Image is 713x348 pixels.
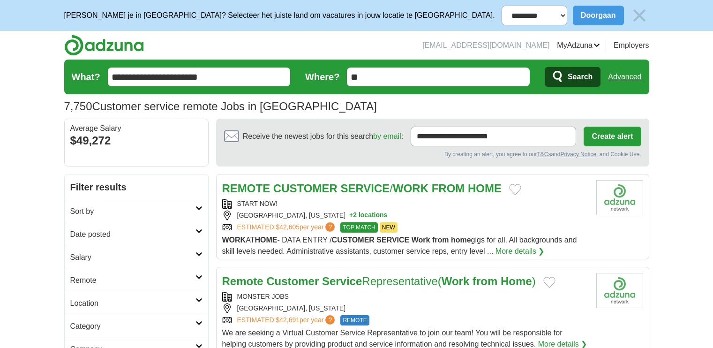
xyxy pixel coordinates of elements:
[630,6,649,25] img: icon_close_no_bg.svg
[349,211,353,220] span: +
[393,182,428,195] strong: WORK
[237,315,337,325] a: ESTIMATED:$42,691per year?
[412,236,430,244] strong: Work
[557,40,600,51] a: MyAdzuna
[596,180,643,215] img: Company logo
[276,223,300,231] span: $42,605
[64,10,495,21] p: [PERSON_NAME] je in [GEOGRAPHIC_DATA]? Selecteer het juiste land om vacatures in jouw locatie te ...
[222,236,577,255] span: AT - DATA ENTRY / gigs for all. All backgrounds and skill levels needed. Administrative assistant...
[340,222,377,233] span: TOP MATCH
[72,70,100,84] label: What?
[373,132,401,140] a: by email
[222,236,246,244] strong: WORK
[222,199,589,209] div: START NOW!
[65,315,208,338] a: Category
[332,236,375,244] strong: CUSTOMER
[473,275,497,287] strong: from
[65,292,208,315] a: Location
[70,132,203,149] div: $49,272
[442,275,470,287] strong: Work
[495,246,545,257] a: More details ❯
[273,182,338,195] strong: CUSTOMER
[222,182,502,195] a: REMOTE CUSTOMER SERVICE/WORK FROM HOME
[243,131,403,142] span: Receive the newest jobs for this search :
[70,275,195,286] h2: Remote
[340,182,390,195] strong: SERVICE
[584,127,641,146] button: Create alert
[560,151,596,158] a: Privacy Notice
[65,269,208,292] a: Remote
[614,40,649,51] a: Employers
[349,211,387,220] button: +2 locations
[222,329,563,348] span: We are seeking a Virtual Customer Service Representative to join our team! You will be responsibl...
[70,206,195,217] h2: Sort by
[70,321,195,332] h2: Category
[432,182,465,195] strong: FROM
[545,67,600,87] button: Search
[65,223,208,246] a: Date posted
[255,236,277,244] strong: HOME
[608,68,641,86] a: Advanced
[65,200,208,223] a: Sort by
[65,174,208,200] h2: Filter results
[501,275,532,287] strong: Home
[266,275,319,287] strong: Customer
[222,303,589,313] div: [GEOGRAPHIC_DATA], [US_STATE]
[276,316,300,324] span: $42,691
[70,229,195,240] h2: Date posted
[64,100,377,113] h1: Customer service remote Jobs in [GEOGRAPHIC_DATA]
[64,35,144,56] img: Adzuna logo
[432,236,449,244] strong: from
[322,275,362,287] strong: Service
[568,68,593,86] span: Search
[468,182,502,195] strong: HOME
[305,70,339,84] label: Where?
[509,184,521,195] button: Add to favorite jobs
[64,98,92,115] span: 7,750
[70,252,195,263] h2: Salary
[376,236,409,244] strong: SERVICE
[224,150,641,159] div: By creating an alert, you agree to our and , and Cookie Use.
[543,277,555,288] button: Add to favorite jobs
[325,222,335,232] span: ?
[222,211,589,220] div: [GEOGRAPHIC_DATA], [US_STATE]
[422,40,549,51] li: [EMAIL_ADDRESS][DOMAIN_NAME]
[537,151,551,158] a: T&Cs
[65,246,208,269] a: Salary
[325,315,335,325] span: ?
[70,298,195,309] h2: Location
[70,125,203,132] div: Average Salary
[573,6,624,25] button: Doorgaan
[451,236,471,244] strong: home
[340,315,369,325] span: REMOTE
[237,222,337,233] a: ESTIMATED:$42,605per year?
[222,275,263,287] strong: Remote
[222,182,270,195] strong: REMOTE
[222,275,536,287] a: Remote Customer ServiceRepresentative(Work from Home)
[380,222,398,233] span: NEW
[596,273,643,308] img: Company logo
[222,292,589,302] div: MONSTER JOBS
